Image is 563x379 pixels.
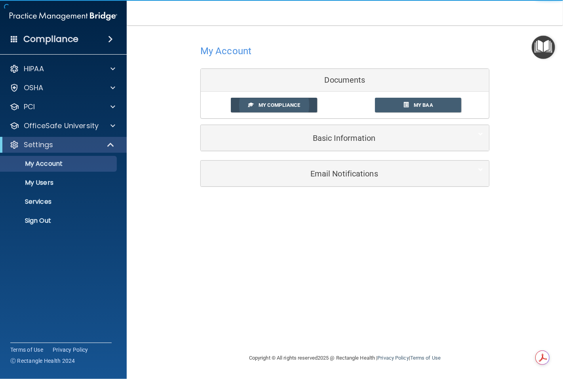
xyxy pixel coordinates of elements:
p: HIPAA [24,64,44,74]
a: OfficeSafe University [10,121,115,131]
button: Open Resource Center [532,36,555,59]
h5: Basic Information [207,134,459,142]
p: PCI [24,102,35,112]
a: Terms of Use [10,346,43,354]
p: My Users [5,179,113,187]
a: OSHA [10,83,115,93]
a: Settings [10,140,115,150]
a: Terms of Use [410,355,441,361]
p: Sign Out [5,217,113,225]
a: PCI [10,102,115,112]
p: Settings [24,140,53,150]
img: PMB logo [10,8,117,24]
a: Privacy Policy [53,346,88,354]
a: HIPAA [10,64,115,74]
div: Documents [201,69,489,92]
a: Basic Information [207,129,483,147]
p: Services [5,198,113,206]
h4: Compliance [23,34,78,45]
div: Copyright © All rights reserved 2025 @ Rectangle Health | | [200,345,489,371]
span: My Compliance [259,102,300,108]
span: Ⓒ Rectangle Health 2024 [10,357,75,365]
p: OSHA [24,83,44,93]
p: OfficeSafe University [24,121,99,131]
span: My BAA [414,102,433,108]
h4: My Account [200,46,251,56]
h5: Email Notifications [207,169,459,178]
iframe: Drift Widget Chat Controller [427,324,553,354]
a: Email Notifications [207,165,483,182]
a: Privacy Policy [377,355,409,361]
p: My Account [5,160,113,168]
